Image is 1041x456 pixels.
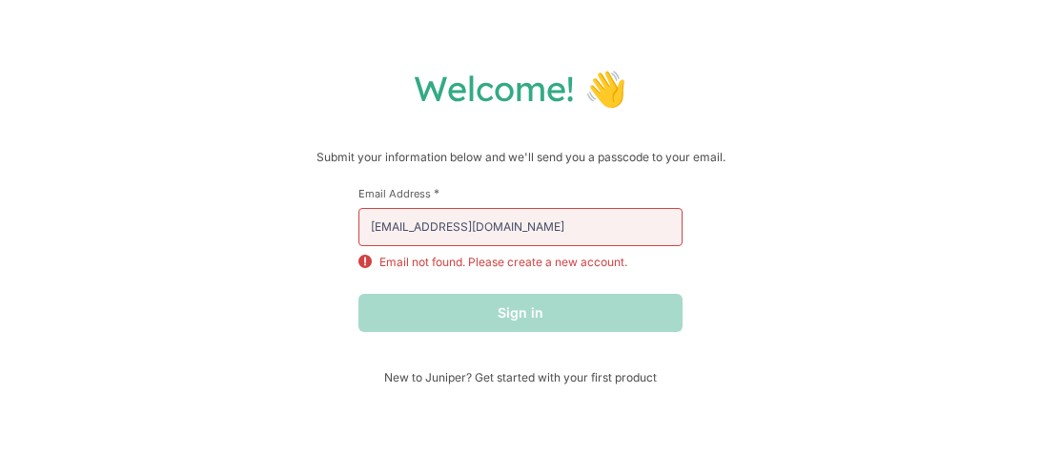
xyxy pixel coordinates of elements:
span: New to Juniper? Get started with your first product [358,370,683,384]
p: Submit your information below and we'll send you a passcode to your email. [19,148,1022,167]
label: Email Address [358,186,683,200]
p: Email not found. Please create a new account. [379,254,627,271]
h1: Welcome! 👋 [19,67,1022,110]
input: email@example.com [358,208,683,246]
span: This field is required. [434,186,439,200]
